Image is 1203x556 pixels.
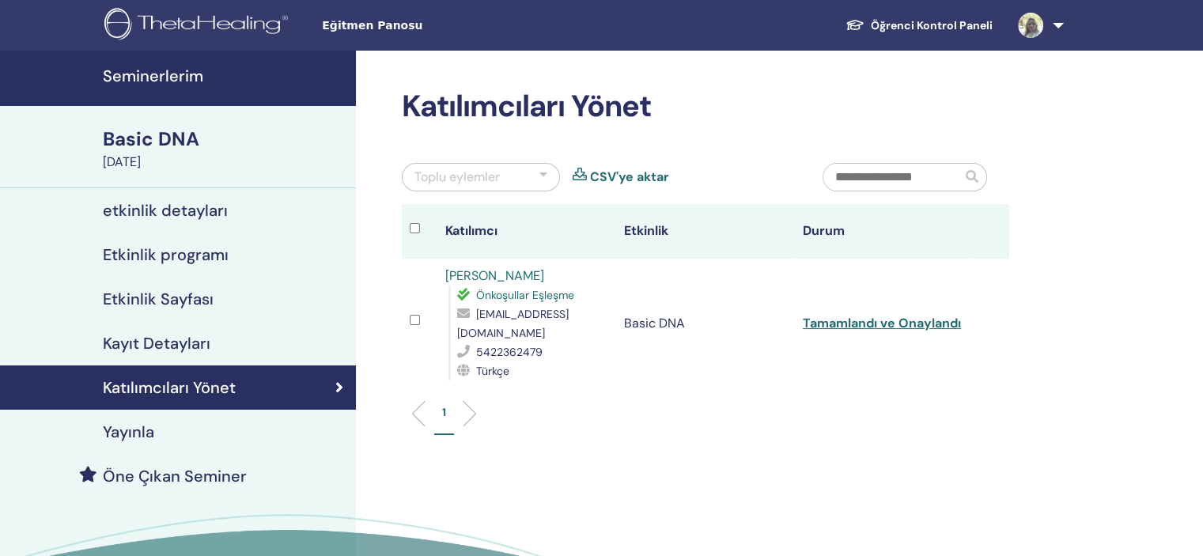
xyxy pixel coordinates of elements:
[103,467,247,486] h4: Öne Çıkan Seminer
[445,267,544,284] a: [PERSON_NAME]
[103,334,210,353] h4: Kayıt Detayları
[795,204,974,259] th: Durum
[437,204,616,259] th: Katılımcı
[103,289,214,308] h4: Etkinlik Sayfası
[476,345,543,359] span: 5422362479
[93,126,356,172] a: Basic DNA[DATE]
[103,66,346,85] h4: Seminerlerim
[402,89,1009,125] h2: Katılımcıları Yönet
[616,204,795,259] th: Etkinlik
[103,422,154,441] h4: Yayınla
[1018,13,1043,38] img: default.jpg
[103,153,346,172] div: [DATE]
[457,307,569,340] span: [EMAIL_ADDRESS][DOMAIN_NAME]
[803,315,961,331] a: Tamamlandı ve Onaylandı
[616,259,795,388] td: Basic DNA
[442,404,446,421] p: 1
[590,168,669,187] a: CSV'ye aktar
[103,126,346,153] div: Basic DNA
[846,18,864,32] img: graduation-cap-white.svg
[414,168,500,187] div: Toplu eylemler
[476,364,509,378] span: Türkçe
[104,8,293,43] img: logo.png
[322,17,559,34] span: Eğitmen Panosu
[833,11,1005,40] a: Öğrenci Kontrol Paneli
[476,288,574,302] span: Önkoşullar Eşleşme
[103,201,228,220] h4: etkinlik detayları
[103,378,236,397] h4: Katılımcıları Yönet
[103,245,229,264] h4: Etkinlik programı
